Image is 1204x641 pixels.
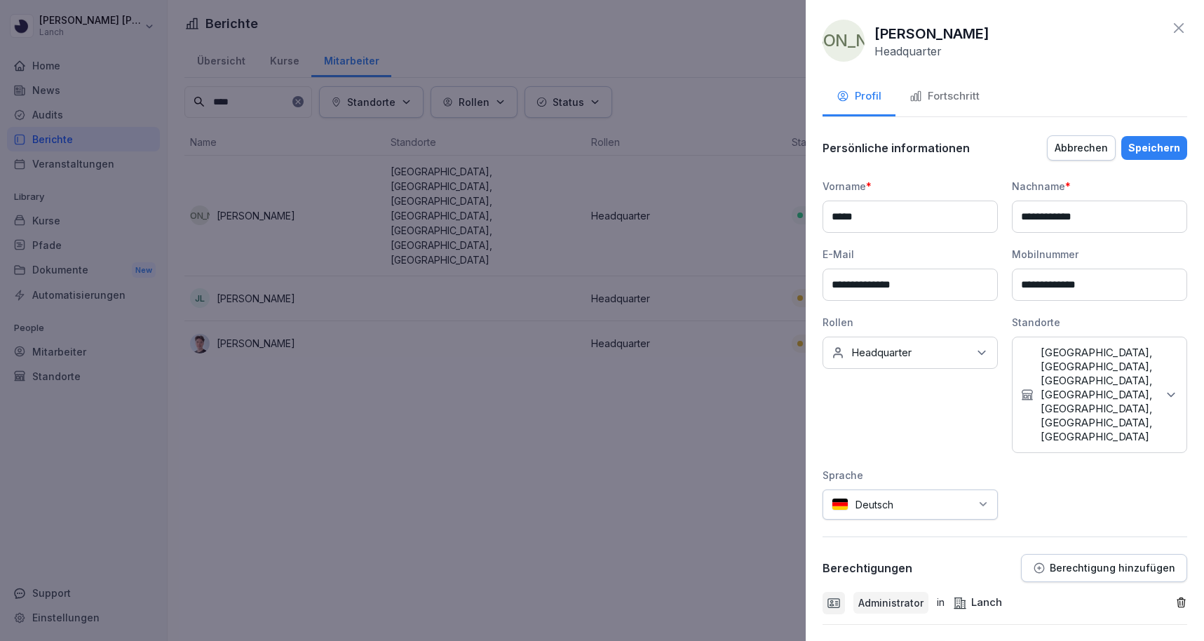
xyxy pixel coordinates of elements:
p: in [937,595,945,611]
div: E-Mail [823,247,998,262]
button: Speichern [1121,136,1187,160]
div: Vorname [823,179,998,194]
button: Berechtigung hinzufügen [1021,554,1187,582]
div: [PERSON_NAME] [823,20,865,62]
div: Lanch [953,595,1002,611]
p: Administrator [858,595,924,610]
button: Fortschritt [895,79,994,116]
p: [GEOGRAPHIC_DATA], [GEOGRAPHIC_DATA], [GEOGRAPHIC_DATA], [GEOGRAPHIC_DATA], [GEOGRAPHIC_DATA], [G... [1041,346,1157,444]
div: Abbrechen [1055,140,1108,156]
p: [PERSON_NAME] [874,23,989,44]
p: Headquarter [874,44,942,58]
div: Nachname [1012,179,1187,194]
div: Sprache [823,468,998,483]
div: Standorte [1012,315,1187,330]
div: Profil [837,88,881,104]
div: Speichern [1128,140,1180,156]
button: Abbrechen [1047,135,1116,161]
p: Persönliche informationen [823,141,970,155]
button: Profil [823,79,895,116]
div: Deutsch [823,490,998,520]
div: Rollen [823,315,998,330]
div: Fortschritt [909,88,980,104]
p: Berechtigung hinzufügen [1050,562,1175,574]
p: Berechtigungen [823,561,912,575]
img: de.svg [832,498,848,511]
div: Mobilnummer [1012,247,1187,262]
p: Headquarter [851,346,912,360]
